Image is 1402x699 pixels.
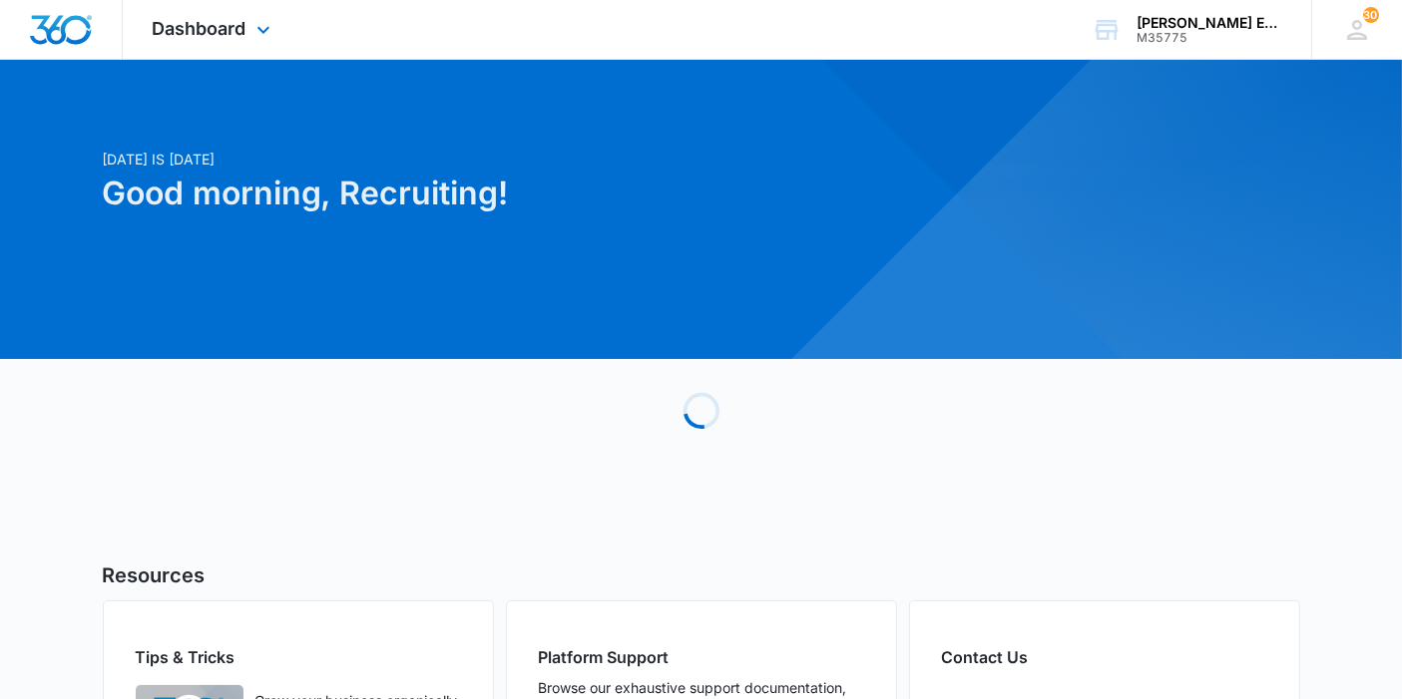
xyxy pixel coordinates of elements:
[1363,7,1379,23] span: 307
[136,645,461,669] h2: Tips & Tricks
[103,560,1300,590] h5: Resources
[1363,7,1379,23] div: notifications count
[539,645,864,669] h2: Platform Support
[103,149,893,170] p: [DATE] is [DATE]
[1137,31,1282,45] div: account id
[153,18,246,39] span: Dashboard
[1137,15,1282,31] div: account name
[103,170,893,217] h1: Good morning, Recruiting!
[942,645,1267,669] h2: Contact Us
